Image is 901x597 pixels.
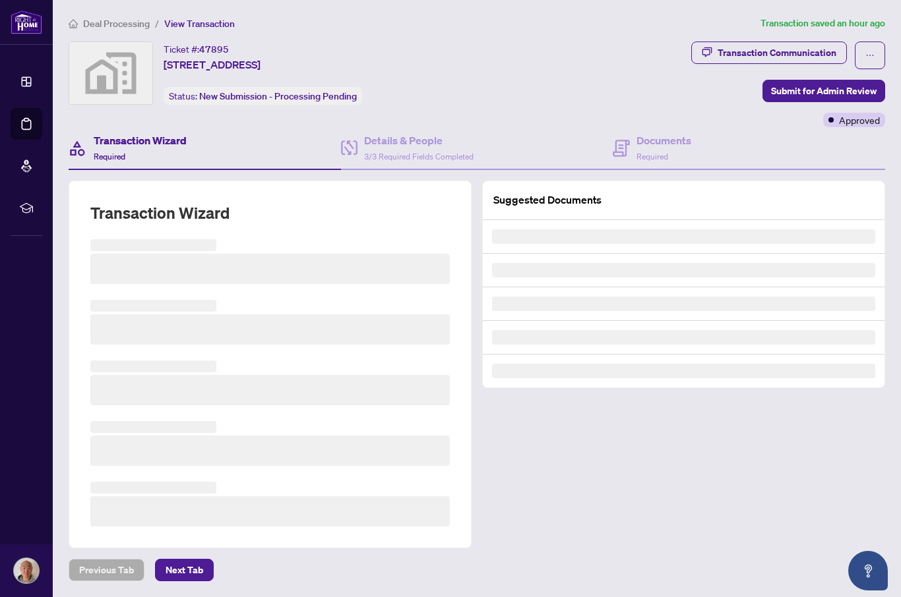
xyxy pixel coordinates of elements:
[83,18,150,30] span: Deal Processing
[69,19,78,28] span: home
[164,42,229,57] div: Ticket #:
[199,90,357,102] span: New Submission - Processing Pending
[718,42,836,63] div: Transaction Communication
[69,559,144,581] button: Previous Tab
[90,202,230,223] h2: Transaction Wizard
[166,559,203,581] span: Next Tab
[94,132,187,148] h4: Transaction Wizard
[637,152,668,161] span: Required
[865,51,875,60] span: ellipsis
[762,80,885,102] button: Submit for Admin Review
[69,42,152,104] img: svg%3e
[771,80,877,101] span: Submit for Admin Review
[364,132,474,148] h4: Details & People
[637,132,691,148] h4: Documents
[164,87,362,105] div: Status:
[839,113,880,127] span: Approved
[164,18,235,30] span: View Transaction
[155,559,214,581] button: Next Tab
[155,16,159,31] li: /
[11,10,42,34] img: logo
[364,152,474,161] span: 3/3 Required Fields Completed
[691,42,847,64] button: Transaction Communication
[164,57,261,72] span: [STREET_ADDRESS]
[94,152,125,161] span: Required
[199,43,229,55] span: 47895
[761,16,885,31] article: Transaction saved an hour ago
[493,192,602,208] article: Suggested Documents
[14,558,39,583] img: Profile Icon
[848,551,888,590] button: Open asap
